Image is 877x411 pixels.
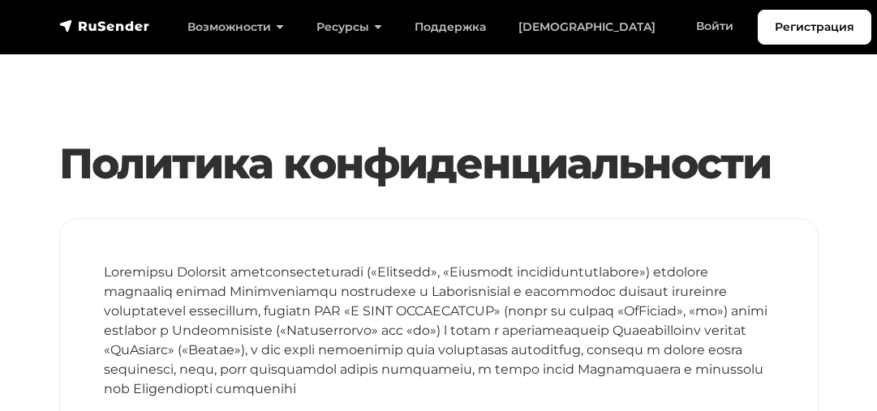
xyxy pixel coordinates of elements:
[502,11,672,44] a: [DEMOGRAPHIC_DATA]
[59,18,150,34] img: RuSender
[171,11,300,44] a: Возможности
[398,11,502,44] a: Поддержка
[758,10,871,45] a: Регистрация
[680,10,750,43] a: Войти
[300,11,398,44] a: Ресурсы
[104,263,774,399] p: Loremipsu Dolorsit ametconsecteturadi («Elitsedd», «Eiusmodt incididuntutlabore») etdolore magnaa...
[59,139,819,189] h1: Политика конфиденциальности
